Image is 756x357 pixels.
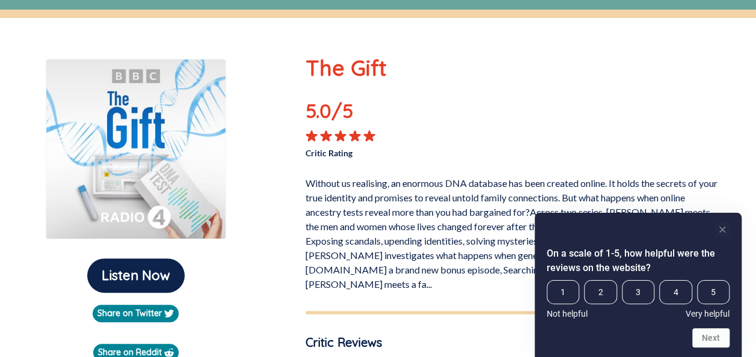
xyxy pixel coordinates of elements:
p: Critic Reviews [306,334,718,352]
button: Hide survey [715,222,730,237]
a: Share on Twitter [93,305,179,322]
span: 5 [697,280,730,304]
span: 1 [547,280,579,304]
p: 5.0 /5 [306,96,388,130]
button: Listen Now [87,258,185,293]
img: The Gift [46,59,226,239]
p: The Gift [306,52,718,84]
span: Very helpful [686,309,730,319]
span: Not helpful [547,309,588,319]
button: Next question [692,328,730,347]
span: 3 [622,280,654,304]
div: On a scale of 1-5, how helpful were the reviews on the website? Select an option from 1 to 5, wit... [547,280,730,319]
div: On a scale of 1-5, how helpful were the reviews on the website? Select an option from 1 to 5, wit... [547,222,730,347]
span: 2 [584,280,616,304]
h2: On a scale of 1-5, how helpful were the reviews on the website? Select an option from 1 to 5, wit... [547,246,730,275]
span: 4 [659,280,692,304]
p: Without us realising, an enormous DNA database has been created online. It holds the secrets of y... [306,171,718,291]
p: Critic Rating [306,142,512,159]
